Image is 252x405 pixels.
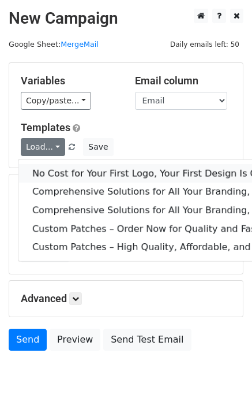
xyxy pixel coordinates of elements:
[9,329,47,351] a: Send
[135,75,232,87] h5: Email column
[61,40,99,49] a: MergeMail
[21,75,118,87] h5: Variables
[21,92,91,110] a: Copy/paste...
[21,292,231,305] h5: Advanced
[166,38,243,51] span: Daily emails left: 50
[83,138,113,156] button: Save
[103,329,191,351] a: Send Test Email
[50,329,100,351] a: Preview
[166,40,243,49] a: Daily emails left: 50
[21,121,70,133] a: Templates
[9,40,99,49] small: Google Sheet:
[9,9,243,28] h2: New Campaign
[21,138,65,156] a: Load...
